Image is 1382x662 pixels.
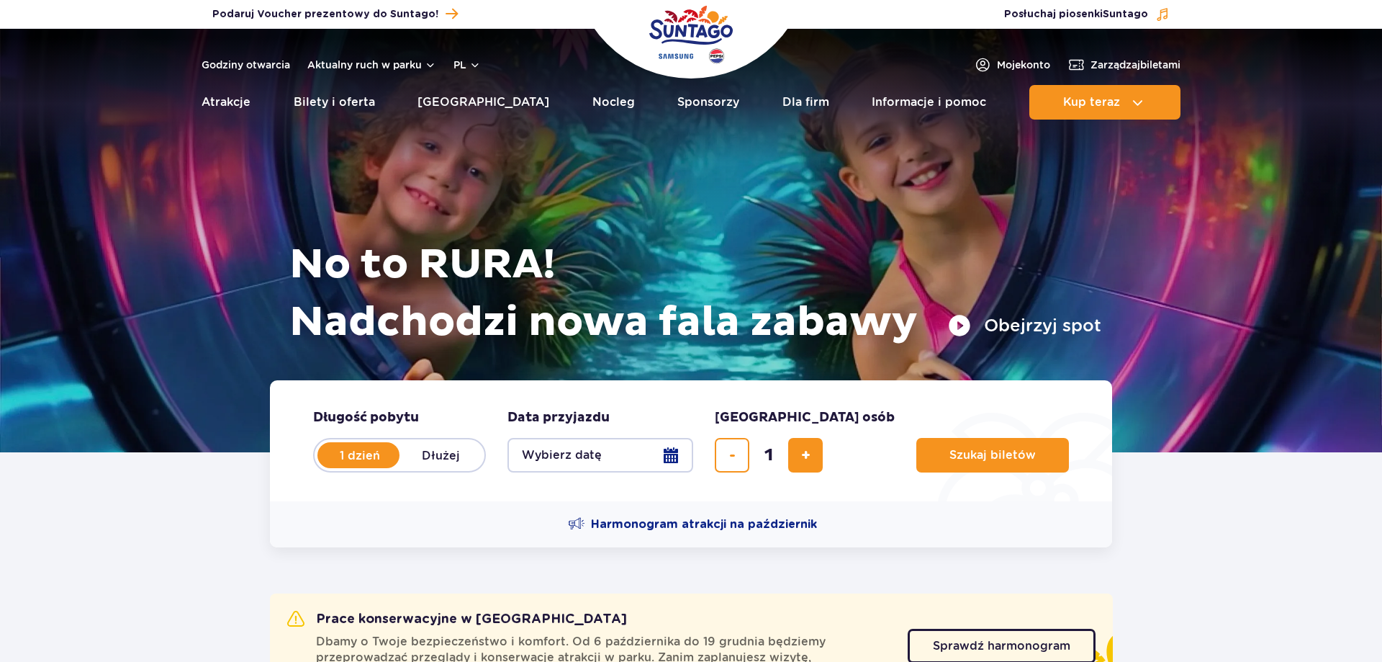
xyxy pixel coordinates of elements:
button: pl [453,58,481,72]
span: Długość pobytu [313,409,419,426]
label: Dłużej [399,440,482,470]
a: Mojekonto [974,56,1050,73]
button: Obejrzyj spot [948,314,1101,337]
a: Godziny otwarcia [202,58,290,72]
a: Dla firm [782,85,829,120]
span: Sprawdź harmonogram [933,640,1070,652]
button: dodaj bilet [788,438,823,473]
button: Szukaj biletów [916,438,1069,473]
button: Posłuchaj piosenkiSuntago [1004,7,1170,22]
a: Bilety i oferta [294,85,375,120]
a: Harmonogram atrakcji na październik [568,516,817,533]
span: [GEOGRAPHIC_DATA] osób [715,409,895,426]
span: Harmonogram atrakcji na październik [591,516,817,532]
a: Atrakcje [202,85,250,120]
a: Podaruj Voucher prezentowy do Suntago! [212,4,458,24]
h1: No to RURA! Nadchodzi nowa fala zabawy [289,236,1101,352]
a: Informacje i pomoc [872,85,986,120]
a: Zarządzajbiletami [1067,56,1180,73]
span: Data przyjazdu [507,409,610,426]
a: [GEOGRAPHIC_DATA] [417,85,549,120]
button: Kup teraz [1029,85,1180,120]
span: Kup teraz [1063,96,1120,109]
span: Suntago [1103,9,1148,19]
button: Aktualny ruch w parku [307,59,436,71]
span: Zarządzaj biletami [1090,58,1180,72]
span: Moje konto [997,58,1050,72]
form: Planowanie wizyty w Park of Poland [270,380,1112,501]
label: 1 dzień [319,440,401,470]
input: liczba biletów [751,438,786,473]
a: Nocleg [592,85,635,120]
span: Szukaj biletów [949,449,1036,462]
a: Sponsorzy [677,85,739,120]
h2: Prace konserwacyjne w [GEOGRAPHIC_DATA] [287,611,627,628]
span: Posłuchaj piosenki [1004,7,1148,22]
span: Podaruj Voucher prezentowy do Suntago! [212,7,438,22]
button: Wybierz datę [507,438,693,473]
button: usuń bilet [715,438,749,473]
